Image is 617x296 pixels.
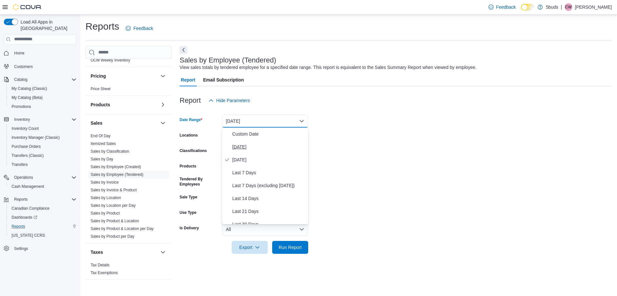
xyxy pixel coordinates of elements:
[12,206,49,211] span: Canadian Compliance
[181,73,195,86] span: Report
[18,19,76,32] span: Load All Apps in [GEOGRAPHIC_DATA]
[6,93,79,102] button: My Catalog (Beta)
[9,161,76,168] span: Transfers
[206,94,253,107] button: Hide Parameters
[180,64,477,71] div: View sales totals by tendered employee for a specified date range. This report is equivalent to t...
[1,195,79,204] button: Reports
[9,134,62,141] a: Inventory Manager (Classic)
[91,73,158,79] button: Pricing
[565,3,572,11] span: CW
[9,161,30,168] a: Transfers
[12,174,76,181] span: Operations
[6,151,79,160] button: Transfers (Classic)
[14,175,33,180] span: Operations
[13,4,42,10] img: Cova
[12,49,27,57] a: Home
[232,207,306,215] span: Last 21 Days
[12,86,47,91] span: My Catalog (Classic)
[9,214,40,221] a: Dashboards
[222,223,308,236] button: All
[6,142,79,151] button: Purchase Orders
[91,157,113,162] span: Sales by Day
[14,117,30,122] span: Inventory
[12,233,45,238] span: [US_STATE] CCRS
[180,46,187,54] button: Next
[91,120,158,126] button: Sales
[91,87,111,91] a: Price Sheet
[9,223,28,230] a: Reports
[91,180,119,185] span: Sales by Invoice
[159,248,167,256] button: Taxes
[1,75,79,84] button: Catalog
[12,116,32,123] button: Inventory
[91,172,143,177] a: Sales by Employee (Tendered)
[6,182,79,191] button: Cash Management
[159,119,167,127] button: Sales
[12,244,76,253] span: Settings
[6,124,79,133] button: Inventory Count
[180,164,196,169] label: Products
[14,64,33,69] span: Customers
[9,125,41,132] a: Inventory Count
[85,20,119,33] h1: Reports
[12,224,25,229] span: Reports
[91,101,110,108] h3: Products
[1,115,79,124] button: Inventory
[91,134,111,138] a: End Of Day
[12,126,39,131] span: Inventory Count
[9,205,52,212] a: Canadian Compliance
[203,73,244,86] span: Email Subscription
[9,94,45,101] a: My Catalog (Beta)
[180,225,199,231] label: Is Delivery
[12,116,76,123] span: Inventory
[91,270,118,275] span: Tax Exemptions
[561,3,562,11] p: |
[180,133,198,138] label: Locations
[12,153,44,158] span: Transfers (Classic)
[91,101,158,108] button: Products
[9,103,34,110] a: Promotions
[91,149,129,154] a: Sales by Classification
[14,197,28,202] span: Reports
[12,63,35,71] a: Customers
[85,261,172,279] div: Taxes
[9,143,76,150] span: Purchase Orders
[133,25,153,32] span: Feedback
[236,241,264,254] span: Export
[91,249,103,255] h3: Taxes
[9,223,76,230] span: Reports
[91,234,134,239] a: Sales by Product per Day
[9,94,76,101] span: My Catalog (Beta)
[91,226,154,231] span: Sales by Product & Location per Day
[91,263,110,268] span: Tax Details
[91,195,121,200] span: Sales by Location
[232,195,306,202] span: Last 14 Days
[222,115,308,128] button: [DATE]
[9,152,46,159] a: Transfers (Classic)
[180,148,207,153] label: Classifications
[575,3,612,11] p: [PERSON_NAME]
[1,48,79,58] button: Home
[91,211,120,215] a: Sales by Product
[279,244,302,251] span: Run Report
[91,157,113,161] a: Sales by Day
[496,4,516,10] span: Feedback
[4,46,76,270] nav: Complex example
[6,160,79,169] button: Transfers
[85,56,172,67] div: OCM
[91,203,136,208] a: Sales by Location per Day
[272,241,308,254] button: Run Report
[12,76,30,83] button: Catalog
[91,211,120,216] span: Sales by Product
[91,73,106,79] h3: Pricing
[91,188,137,192] a: Sales by Invoice & Product
[12,144,41,149] span: Purchase Orders
[486,1,518,14] a: Feedback
[91,203,136,208] span: Sales by Location per Day
[14,246,28,251] span: Settings
[9,232,48,239] a: [US_STATE] CCRS
[180,210,196,215] label: Use Type
[232,169,306,177] span: Last 7 Days
[6,133,79,142] button: Inventory Manager (Classic)
[12,95,43,100] span: My Catalog (Beta)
